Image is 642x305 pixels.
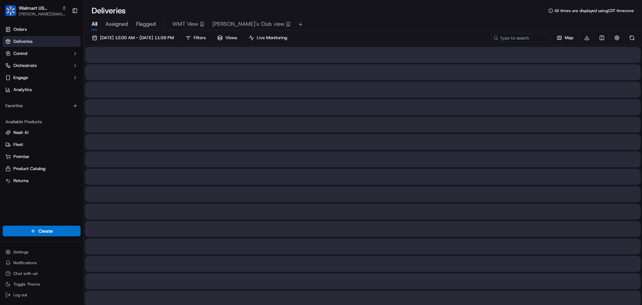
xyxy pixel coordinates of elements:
[3,48,81,59] button: Control
[13,282,40,287] span: Toggle Theme
[3,269,81,278] button: Chat with us!
[246,33,290,43] button: Live Monitoring
[13,51,27,57] span: Control
[183,33,209,43] button: Filters
[212,20,285,28] span: [PERSON_NAME]'s Club view
[3,60,81,71] button: Orchestrate
[3,139,81,150] button: Fleet
[100,35,174,41] span: [DATE] 12:00 AM - [DATE] 11:59 PM
[3,127,81,138] button: Nash AI
[5,5,16,16] img: Walmart US Corporate
[13,26,27,32] span: Orders
[13,249,28,255] span: Settings
[13,142,23,148] span: Fleet
[5,166,78,172] a: Product Catalog
[13,75,28,81] span: Engage
[627,33,637,43] button: Refresh
[3,258,81,268] button: Notifications
[19,5,59,11] button: Walmart US Corporate
[5,130,78,136] a: Nash AI
[92,20,97,28] span: All
[13,39,32,45] span: Deliveries
[13,154,29,160] span: Promise
[19,11,67,17] button: [PERSON_NAME][EMAIL_ADDRESS][DOMAIN_NAME]
[3,36,81,47] a: Deliveries
[13,130,28,136] span: Nash AI
[13,271,38,276] span: Chat with us!
[225,35,237,41] span: Views
[3,100,81,111] div: Favorites
[3,117,81,127] div: Available Products
[5,142,78,148] a: Fleet
[13,87,32,93] span: Analytics
[13,260,37,265] span: Notifications
[5,178,78,184] a: Returns
[3,175,81,186] button: Returns
[13,166,45,172] span: Product Catalog
[3,72,81,83] button: Engage
[3,247,81,257] button: Settings
[3,24,81,35] a: Orders
[3,290,81,300] button: Log out
[3,226,81,236] button: Create
[491,33,551,43] input: Type to search
[565,35,573,41] span: Map
[214,33,240,43] button: Views
[136,20,156,28] span: Flagged
[3,280,81,289] button: Toggle Theme
[554,33,576,43] button: Map
[13,63,37,69] span: Orchestrate
[554,8,634,13] span: All times are displayed using CDT timezone
[13,292,27,298] span: Log out
[105,20,128,28] span: Assigned
[89,33,177,43] button: [DATE] 12:00 AM - [DATE] 11:59 PM
[38,228,53,234] span: Create
[3,3,69,19] button: Walmart US CorporateWalmart US Corporate[PERSON_NAME][EMAIL_ADDRESS][DOMAIN_NAME]
[257,35,287,41] span: Live Monitoring
[5,154,78,160] a: Promise
[13,178,28,184] span: Returns
[3,151,81,162] button: Promise
[3,84,81,95] a: Analytics
[172,20,198,28] span: WMT View
[194,35,206,41] span: Filters
[3,163,81,174] button: Product Catalog
[92,5,126,16] h1: Deliveries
